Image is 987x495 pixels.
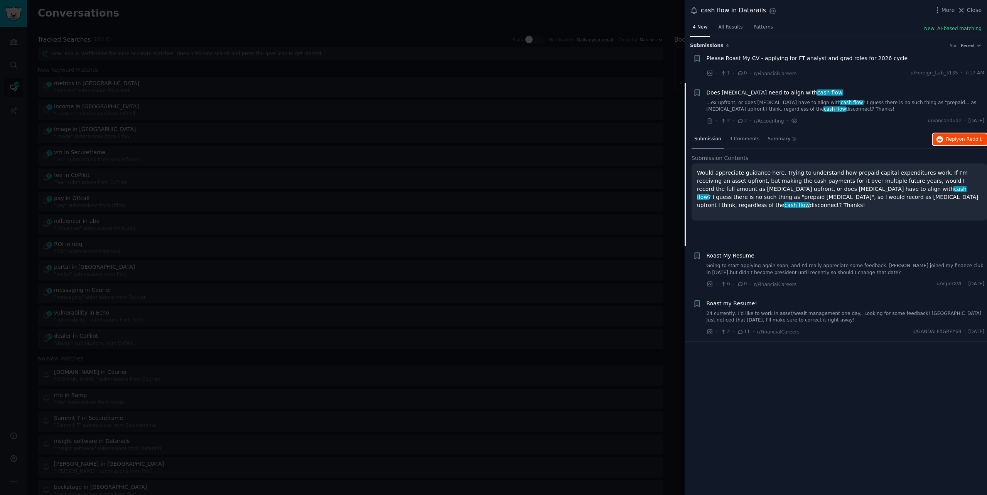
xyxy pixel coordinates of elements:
[733,69,734,77] span: ·
[737,281,747,288] span: 0
[716,69,717,77] span: ·
[720,70,730,77] span: 1
[754,71,796,76] span: r/FinancialCareers
[750,69,751,77] span: ·
[950,43,958,48] div: Sort
[968,118,984,125] span: [DATE]
[961,70,962,77] span: ·
[716,328,717,336] span: ·
[784,202,810,208] span: cash flow
[933,6,955,14] button: More
[964,328,966,335] span: ·
[718,24,742,31] span: All Results
[754,24,773,31] span: Patterns
[924,25,982,32] button: New: AI-based matching
[752,328,754,336] span: ·
[690,42,724,49] span: Submission s
[729,136,759,143] span: 3 Comments
[754,282,796,287] span: r/FinancialCareers
[707,99,985,113] a: ...ex upfront, or does [MEDICAL_DATA] have to align withcash flow? I guess there is no such thing...
[707,263,985,276] a: Going to start applying again soon, and I'd really appreciate some feedback. [PERSON_NAME] joined...
[750,280,751,288] span: ·
[716,280,717,288] span: ·
[707,310,985,324] a: 24 currently, I'd like to work in asset/wealt management one day.. Looking for some feedback! [GE...
[946,136,982,143] span: Reply
[692,154,749,162] span: Submission Contents
[964,281,966,288] span: ·
[720,118,730,125] span: 2
[693,24,707,31] span: 4 New
[768,136,790,143] span: Summary
[701,6,766,15] div: cash flow in Datarails
[694,136,721,143] span: Submission
[707,54,908,62] a: Please Roast My CV - applying for FT analyst and grad roles for 2026 cycle
[967,6,982,14] span: Close
[707,300,758,308] a: Roast my Resume!
[726,43,729,48] span: 4
[959,136,982,142] span: on Reddit
[716,117,717,125] span: ·
[964,118,966,125] span: ·
[720,328,730,335] span: 2
[733,280,734,288] span: ·
[957,6,982,14] button: Close
[707,89,843,97] a: Does [MEDICAL_DATA] need to align withcash flow
[937,281,962,288] span: u/ViperXVI
[961,43,982,48] button: Recent
[823,106,847,112] span: cash flow
[715,21,745,37] a: All Results
[737,328,750,335] span: 11
[754,118,784,124] span: r/Accounting
[737,70,747,77] span: 0
[913,328,962,335] span: u/GANDALFdGREY69
[751,21,776,37] a: Patterns
[840,100,864,105] span: cash flow
[707,89,843,97] span: Does [MEDICAL_DATA] need to align with
[757,329,800,335] span: r/FinancialCareers
[961,43,975,48] span: Recent
[750,117,751,125] span: ·
[968,281,984,288] span: [DATE]
[737,118,747,125] span: 3
[720,281,730,288] span: 6
[733,117,734,125] span: ·
[965,70,984,77] span: 7:17 AM
[690,21,710,37] a: 4 New
[928,118,961,125] span: u/vancandude
[911,70,958,77] span: u/Foreign_Lab_3135
[817,89,843,96] span: cash flow
[968,328,984,335] span: [DATE]
[733,328,734,336] span: ·
[787,117,788,125] span: ·
[707,252,754,260] a: Roast My Resume
[697,169,982,209] p: Would appreciate guidance here. Trying to understand how prepaid capital expenditures work. If I'...
[933,133,987,146] button: Replyon Reddit
[941,6,955,14] span: More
